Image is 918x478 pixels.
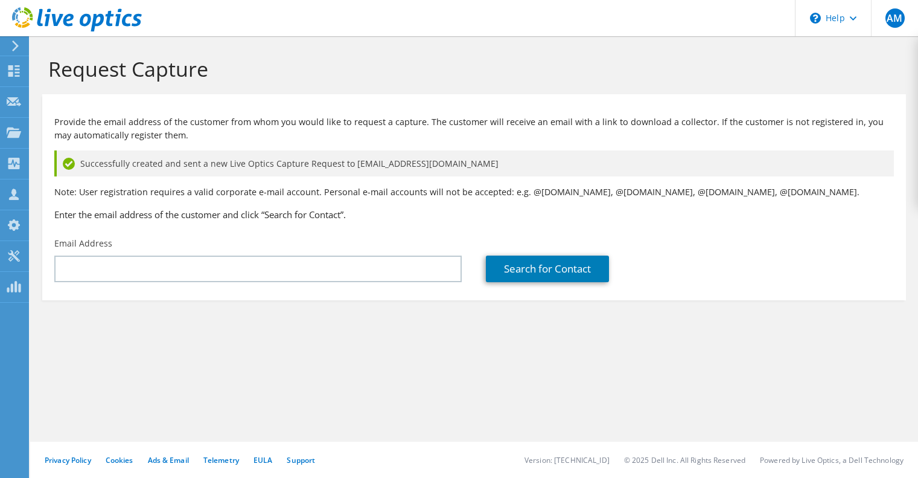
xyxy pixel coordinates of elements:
span: AM [885,8,905,28]
a: EULA [253,455,272,465]
p: Note: User registration requires a valid corporate e-mail account. Personal e-mail accounts will ... [54,186,894,199]
a: Telemetry [203,455,239,465]
a: Support [287,455,315,465]
p: Provide the email address of the customer from whom you would like to request a capture. The cust... [54,115,894,142]
li: © 2025 Dell Inc. All Rights Reserved [624,455,745,465]
li: Version: [TECHNICAL_ID] [524,455,610,465]
h3: Enter the email address of the customer and click “Search for Contact”. [54,208,894,221]
li: Powered by Live Optics, a Dell Technology [760,455,904,465]
svg: \n [810,13,821,24]
a: Ads & Email [148,455,189,465]
label: Email Address [54,237,112,250]
a: Privacy Policy [45,455,91,465]
a: Search for Contact [486,256,609,282]
a: Cookies [106,455,133,465]
span: Successfully created and sent a new Live Optics Capture Request to [EMAIL_ADDRESS][DOMAIN_NAME] [80,157,499,170]
h1: Request Capture [48,56,894,82]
